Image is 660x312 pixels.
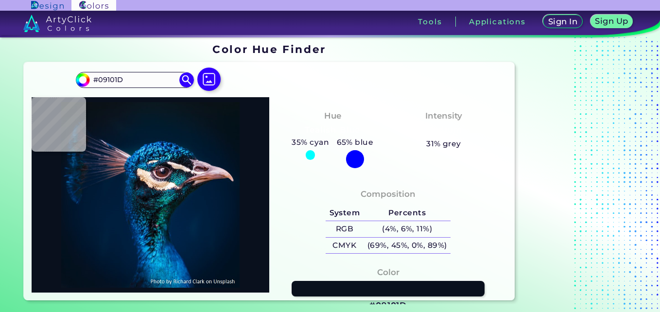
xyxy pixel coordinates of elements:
a: Sign In [545,16,581,28]
h4: Hue [324,109,341,123]
h5: (4%, 6%, 11%) [364,221,451,237]
img: icon picture [197,68,221,91]
h4: Intensity [425,109,462,123]
h4: Color [377,265,399,279]
h5: (69%, 45%, 0%, 89%) [364,238,451,254]
h5: RGB [326,221,364,237]
h5: Sign Up [597,17,627,25]
h5: Percents [364,205,451,221]
img: img_pavlin.jpg [36,102,264,287]
h5: 65% blue [333,136,377,149]
h5: 31% grey [426,138,461,150]
h3: Tealish Blue [301,124,365,136]
h5: CMYK [326,238,364,254]
h3: Tools [418,18,442,25]
img: logo_artyclick_colors_white.svg [23,15,92,32]
h3: Medium [421,124,467,136]
a: Sign Up [592,16,631,28]
h5: Sign In [550,18,576,25]
h4: Composition [361,187,416,201]
h1: Color Hue Finder [212,42,326,56]
h3: #09101D [369,300,407,312]
h3: Applications [469,18,526,25]
img: ArtyClick Design logo [31,1,64,10]
img: icon search [179,72,194,87]
input: type color.. [89,73,180,87]
h5: 35% cyan [288,136,333,149]
h5: System [326,205,364,221]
